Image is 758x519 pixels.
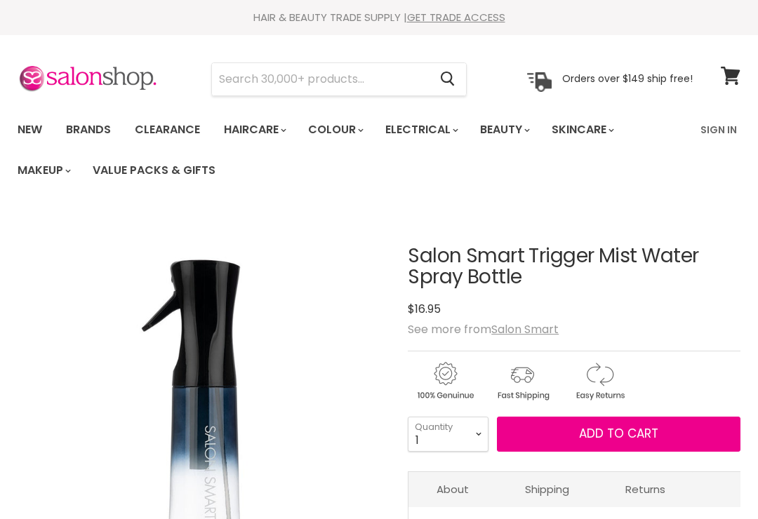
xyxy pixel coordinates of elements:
input: Search [212,63,429,95]
a: Sign In [692,115,745,144]
a: Skincare [541,115,623,144]
a: Returns [597,472,693,506]
a: Colour [298,115,372,144]
a: Brands [55,115,121,144]
span: See more from [408,321,559,337]
img: genuine.gif [408,360,482,403]
p: Orders over $149 ship free! [562,72,693,85]
select: Quantity [408,417,488,452]
a: Haircare [213,115,295,144]
img: shipping.gif [485,360,559,403]
ul: Main menu [7,109,692,191]
a: Beauty [470,115,538,144]
a: Clearance [124,115,211,144]
a: About [408,472,497,506]
span: $16.95 [408,301,441,317]
a: Value Packs & Gifts [82,156,226,185]
h1: Salon Smart Trigger Mist Water Spray Bottle [408,245,740,289]
a: Makeup [7,156,79,185]
button: Add to cart [497,417,740,452]
span: Add to cart [579,425,658,442]
a: GET TRADE ACCESS [407,10,505,25]
img: returns.gif [562,360,637,403]
a: New [7,115,53,144]
a: Shipping [497,472,597,506]
a: Salon Smart [491,321,559,337]
a: Electrical [375,115,467,144]
form: Product [211,62,467,96]
button: Search [429,63,466,95]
